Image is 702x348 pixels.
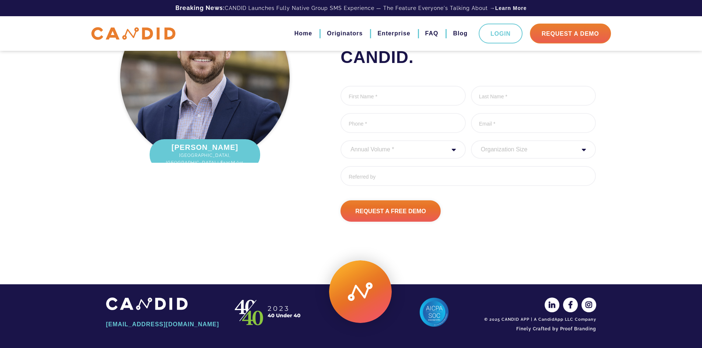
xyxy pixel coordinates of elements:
a: Finely Crafted by Proof Branding [482,323,596,335]
a: FAQ [425,27,439,40]
input: Request A Free Demo [340,200,441,222]
a: Home [294,27,312,40]
a: Blog [453,27,468,40]
div: © 2025 CANDID APP | A CandidApp LLC Company [482,317,596,323]
a: Request A Demo [530,24,611,43]
input: Email * [471,113,596,133]
input: First Name * [340,86,466,106]
input: Last Name * [471,86,596,106]
b: Breaking News: [175,4,225,11]
a: [EMAIL_ADDRESS][DOMAIN_NAME] [106,318,220,331]
a: Originators [327,27,363,40]
input: Phone * [340,113,466,133]
img: CANDID APP [91,27,175,40]
img: CANDID APP [231,298,305,327]
a: Enterprise [377,27,410,40]
a: Login [479,24,523,43]
a: Learn More [495,4,527,12]
img: AICPA SOC 2 [419,298,449,327]
input: Referred by [340,166,596,186]
span: [GEOGRAPHIC_DATA], [GEOGRAPHIC_DATA] | $125M/yr. [157,152,253,166]
div: [PERSON_NAME] [150,139,260,170]
img: CANDID APP [106,298,188,310]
